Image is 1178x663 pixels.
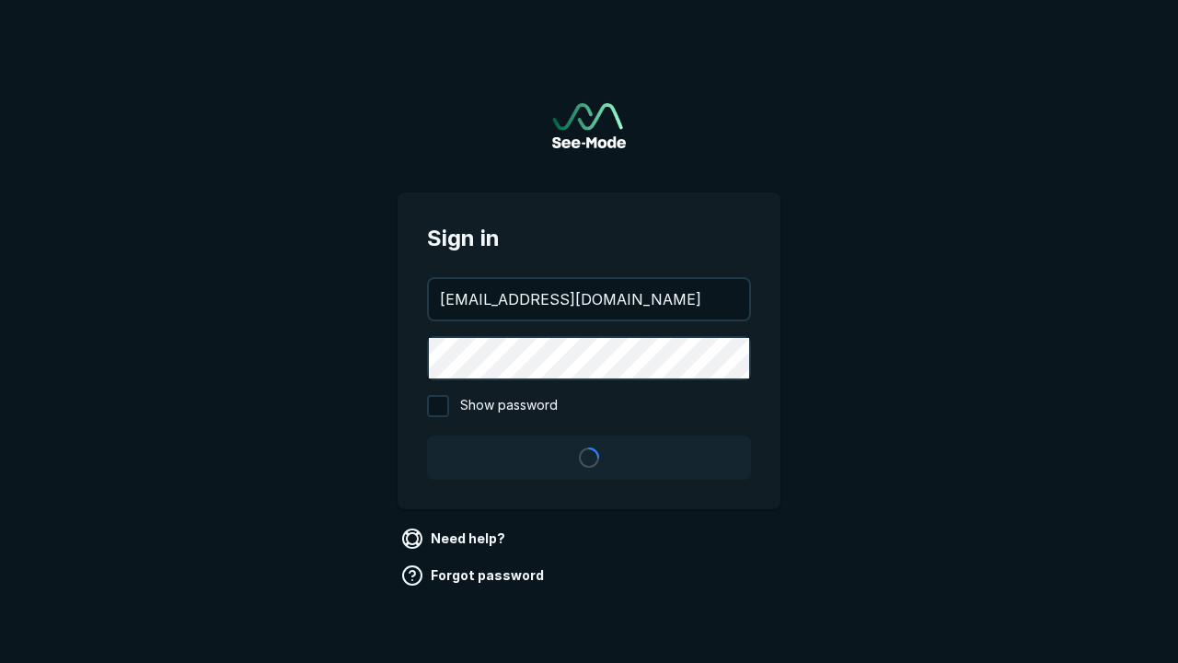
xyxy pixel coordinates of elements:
a: Go to sign in [552,103,626,148]
img: See-Mode Logo [552,103,626,148]
input: your@email.com [429,279,749,320]
span: Show password [460,395,558,417]
span: Sign in [427,222,751,255]
a: Forgot password [398,561,551,590]
a: Need help? [398,524,513,553]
